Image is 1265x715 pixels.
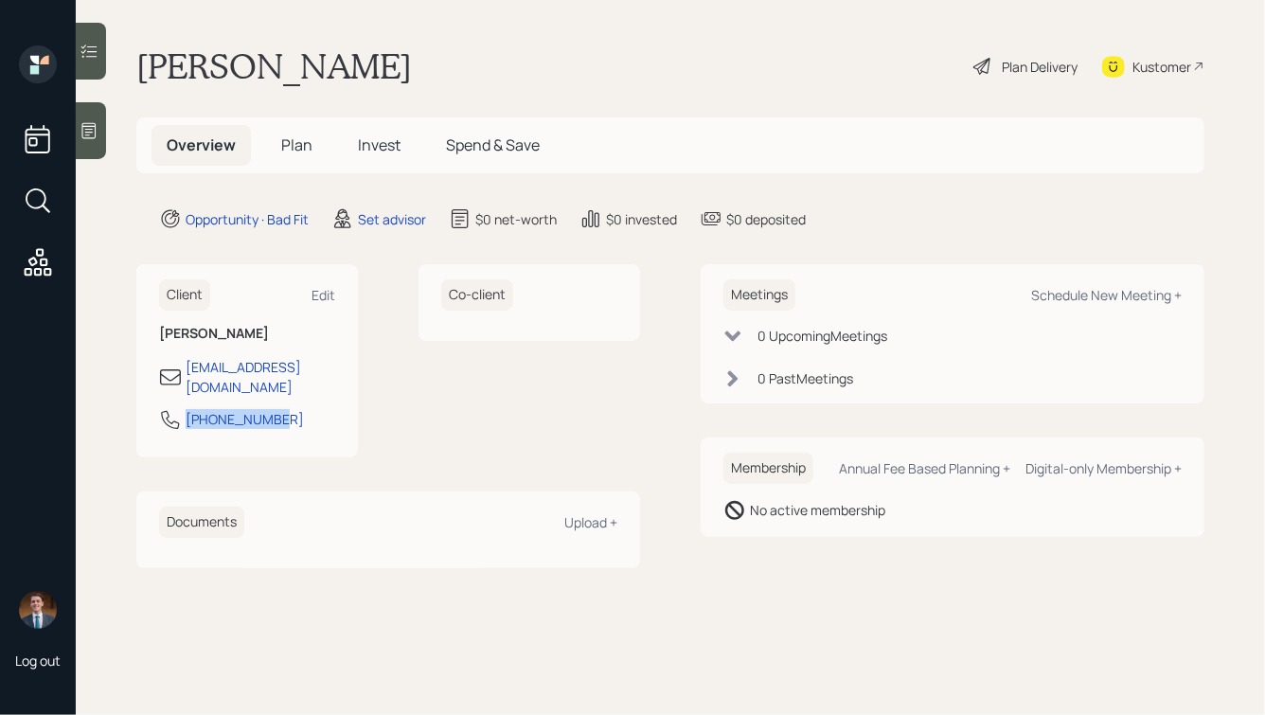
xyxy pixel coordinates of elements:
div: [EMAIL_ADDRESS][DOMAIN_NAME] [186,357,335,397]
div: Digital-only Membership + [1025,459,1182,477]
div: Opportunity · Bad Fit [186,209,309,229]
div: [PHONE_NUMBER] [186,409,304,429]
div: 0 Upcoming Meeting s [757,326,887,346]
div: No active membership [750,500,885,520]
div: Edit [312,286,335,304]
img: hunter_neumayer.jpg [19,591,57,629]
h6: Membership [723,453,813,484]
h6: Meetings [723,279,795,311]
div: 0 Past Meeting s [757,368,853,388]
div: Schedule New Meeting + [1031,286,1182,304]
h6: [PERSON_NAME] [159,326,335,342]
div: $0 invested [606,209,677,229]
span: Overview [167,134,236,155]
div: Plan Delivery [1002,57,1078,77]
div: $0 net-worth [475,209,557,229]
div: Annual Fee Based Planning + [839,459,1010,477]
div: Upload + [564,513,617,531]
span: Spend & Save [446,134,540,155]
span: Plan [281,134,312,155]
h1: [PERSON_NAME] [136,45,412,87]
h6: Documents [159,507,244,538]
div: Log out [15,652,61,670]
div: Set advisor [358,209,426,229]
div: Kustomer [1132,57,1191,77]
h6: Client [159,279,210,311]
h6: Co-client [441,279,513,311]
span: Invest [358,134,401,155]
div: $0 deposited [726,209,806,229]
